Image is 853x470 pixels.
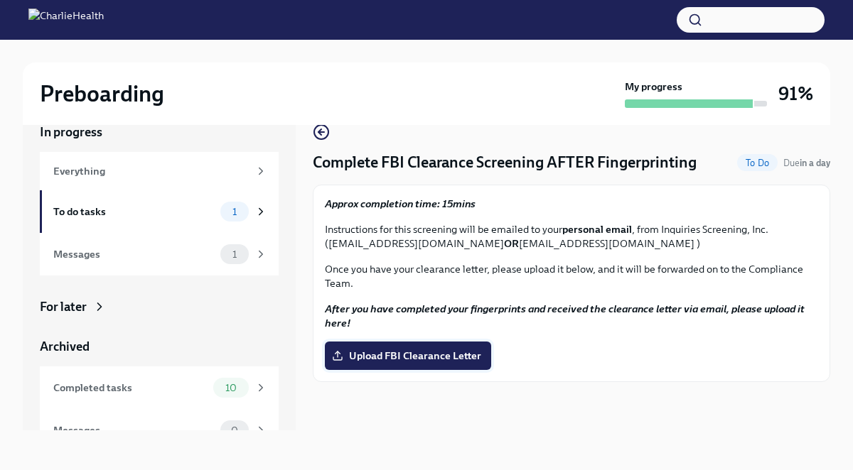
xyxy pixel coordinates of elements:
h4: Complete FBI Clearance Screening AFTER Fingerprinting [313,152,697,173]
span: Due [783,158,830,168]
p: Instructions for this screening will be emailed to your , from Inquiries Screening, Inc. ([EMAIL_... [325,222,818,251]
div: Completed tasks [53,380,208,395]
span: 10 [217,383,245,393]
span: Upload FBI Clearance Letter [335,349,481,363]
div: Messages [53,246,215,262]
p: Once you have your clearance letter, please upload it below, and it will be forwarded on to the C... [325,262,818,290]
strong: Approx completion time: 15mins [325,197,476,210]
strong: OR [504,237,519,250]
span: 1 [224,207,245,217]
strong: in a day [800,158,830,168]
img: CharlieHealth [28,9,104,31]
div: Everything [53,163,249,179]
div: To do tasks [53,204,215,219]
h3: 91% [778,81,813,106]
a: Archived [40,338,279,355]
span: September 6th, 2025 09:00 [783,156,830,170]
a: In progress [40,124,279,141]
label: Upload FBI Clearance Letter [325,341,491,370]
strong: My progress [625,80,682,94]
span: 0 [222,425,247,436]
h2: Preboarding [40,80,164,108]
a: Everything [40,152,279,190]
a: Completed tasks10 [40,366,279,409]
a: Messages0 [40,409,279,452]
div: For later [40,298,87,315]
a: For later [40,298,279,315]
strong: personal email [562,223,632,236]
span: 1 [224,249,245,260]
div: Messages [53,422,215,438]
strong: After you have completed your fingerprints and received the clearance letter via email, please up... [325,302,805,329]
a: To do tasks1 [40,190,279,233]
span: To Do [737,158,778,168]
a: Messages1 [40,233,279,275]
